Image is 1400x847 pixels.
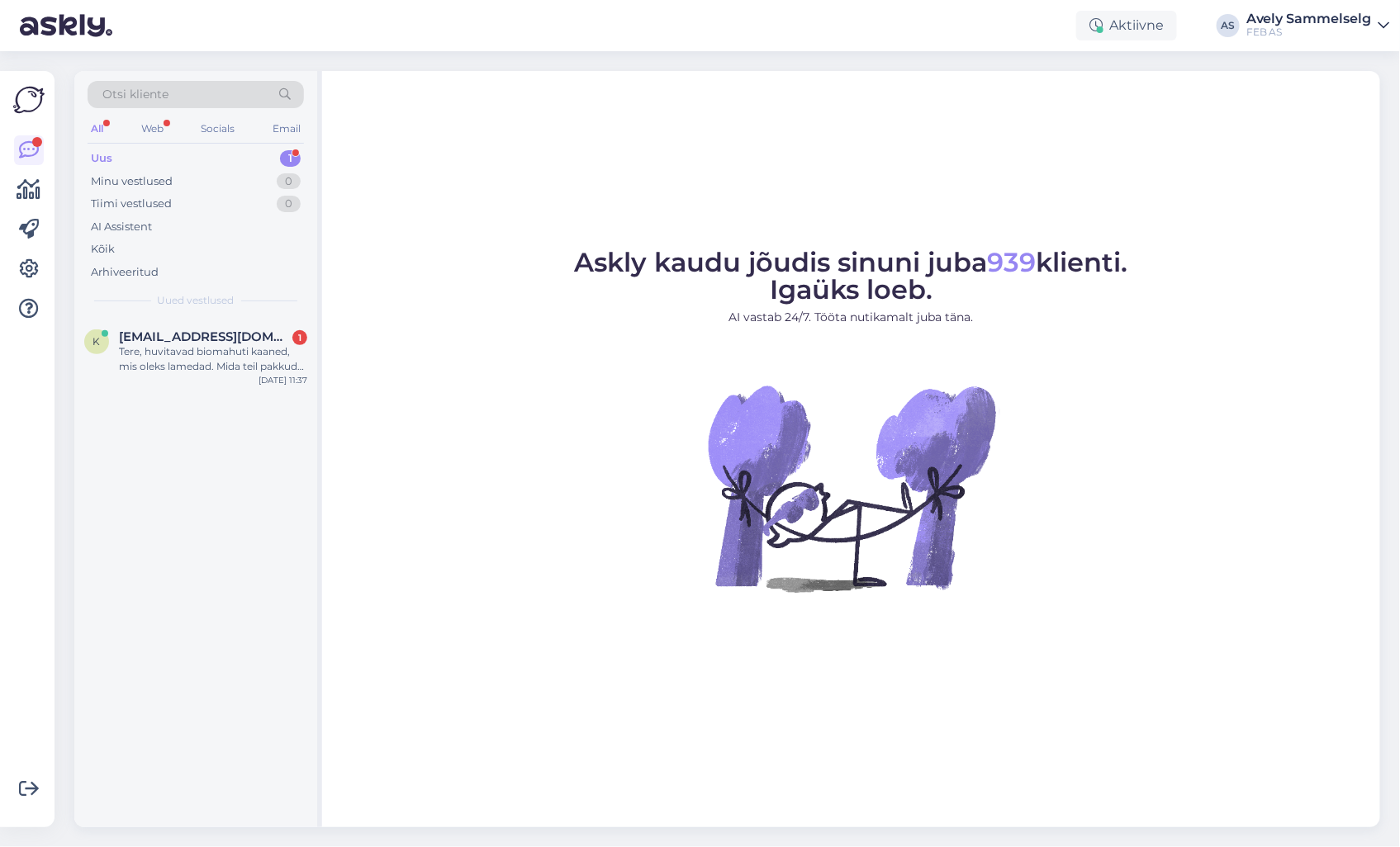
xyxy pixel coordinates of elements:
[703,339,1000,636] img: No Chat active
[91,150,112,167] div: Uus
[575,309,1128,326] p: AI vastab 24/7. Tööta nutikamalt juba täna.
[259,374,307,386] div: [DATE] 11:37
[119,329,291,344] span: kkivirand@gmail.com
[91,173,173,190] div: Minu vestlused
[277,196,301,212] div: 0
[575,246,1128,305] span: Askly kaudu jõudis sinuni juba klienti. Igaüks loeb.
[1246,12,1390,39] a: Avely SammelselgFEB AS
[292,330,307,345] div: 1
[91,196,172,212] div: Tiimi vestlused
[1076,11,1177,40] div: Aktiivne
[91,219,152,235] div: AI Assistent
[280,150,301,167] div: 1
[1246,12,1372,26] div: Avely Sammelselg
[102,86,168,103] span: Otsi kliente
[269,118,304,140] div: Email
[197,118,238,140] div: Socials
[91,264,159,281] div: Arhiveeritud
[158,293,235,308] span: Uued vestlused
[1246,26,1372,39] div: FEB AS
[93,335,101,348] span: k
[988,246,1037,278] span: 939
[1217,14,1240,37] div: AS
[277,173,301,190] div: 0
[138,118,167,140] div: Web
[88,118,107,140] div: All
[13,84,45,116] img: Askly Logo
[119,344,307,374] div: Tere, huvitavad biomahuti kaaned, mis oleks lamedad. Mida teil pakkuda oleks
[91,241,115,258] div: Kõik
